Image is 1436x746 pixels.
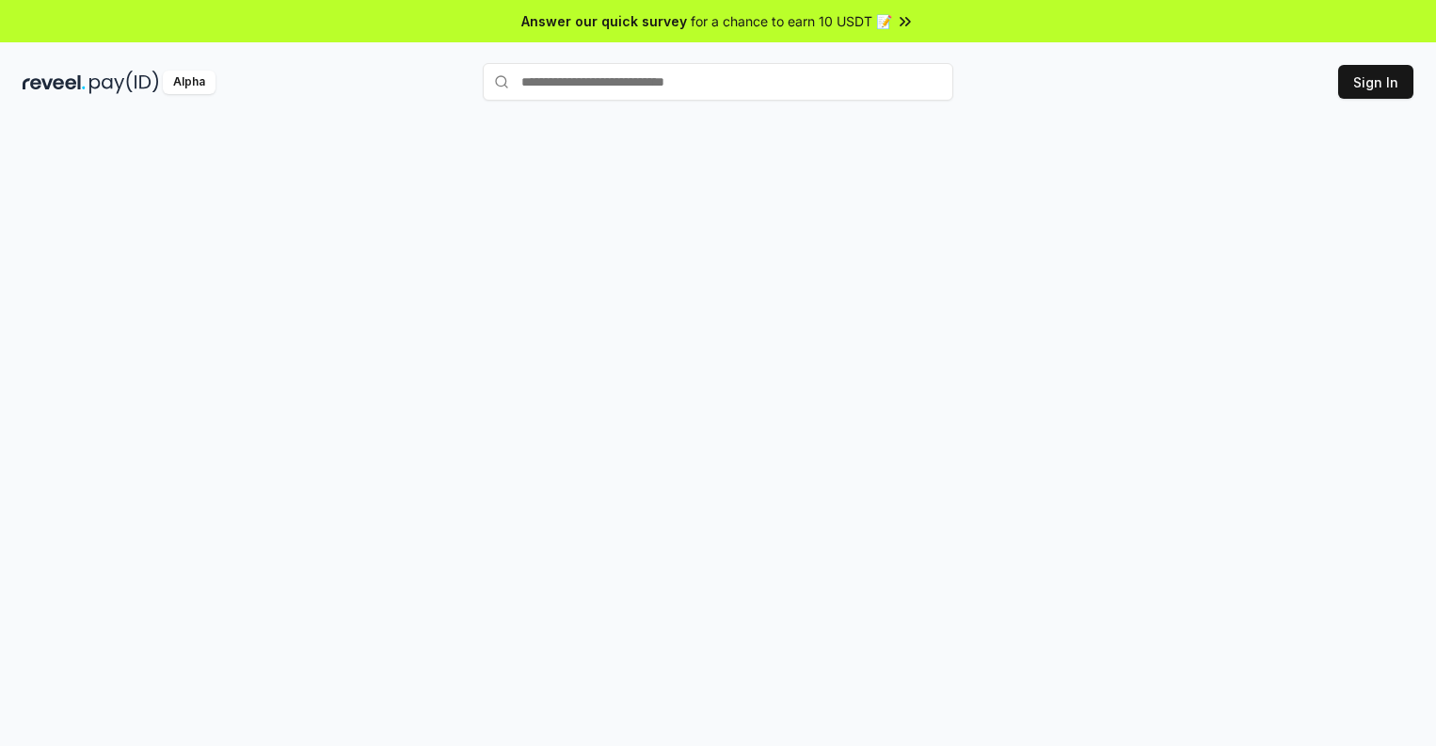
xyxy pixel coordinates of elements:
[23,71,86,94] img: reveel_dark
[163,71,215,94] div: Alpha
[521,11,687,31] span: Answer our quick survey
[89,71,159,94] img: pay_id
[691,11,892,31] span: for a chance to earn 10 USDT 📝
[1338,65,1413,99] button: Sign In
